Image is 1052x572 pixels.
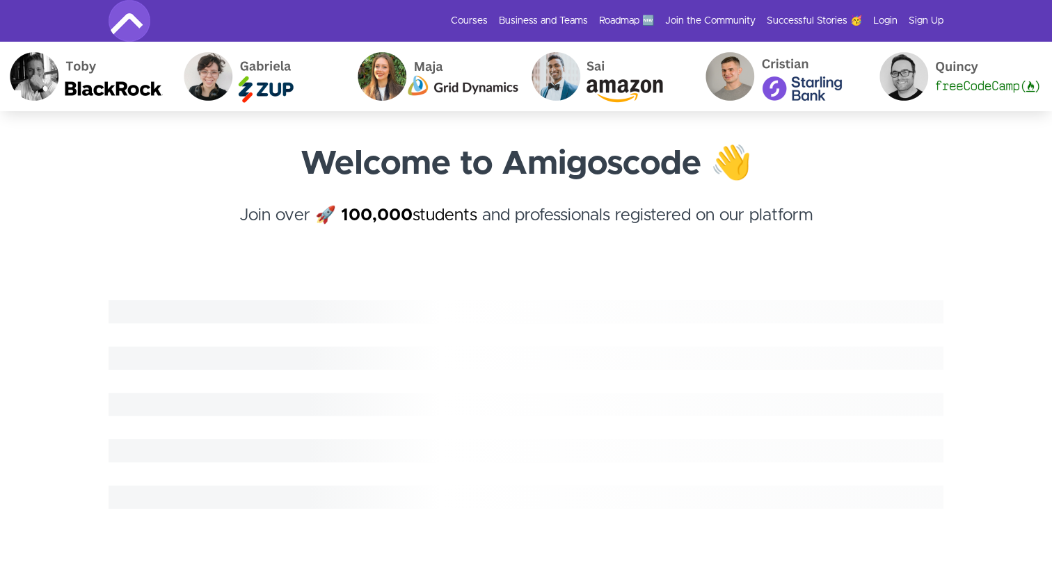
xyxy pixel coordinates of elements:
svg: Loading [109,300,943,509]
a: Join the Community [665,14,756,28]
img: Quincy [870,42,1044,111]
strong: 100,000 [341,207,413,224]
a: 100,000students [341,207,477,224]
img: Sai [522,42,696,111]
a: Successful Stories 🥳 [767,14,862,28]
a: Sign Up [909,14,943,28]
img: Cristian [696,42,870,111]
a: Roadmap 🆕 [599,14,654,28]
img: Gabriela [174,42,348,111]
a: Login [873,14,898,28]
a: Courses [451,14,488,28]
a: Business and Teams [499,14,588,28]
h4: Join over 🚀 and professionals registered on our platform [109,203,943,253]
strong: Welcome to Amigoscode 👋 [301,147,752,181]
img: Maja [348,42,522,111]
